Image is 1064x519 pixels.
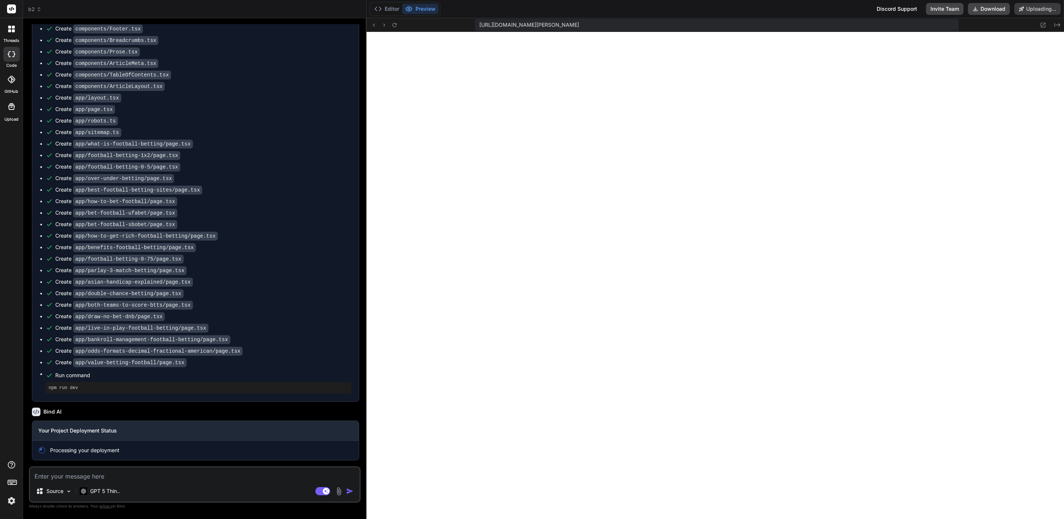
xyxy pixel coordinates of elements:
button: Uploading... [1014,3,1061,15]
code: app/football-betting-0-75/page.tsx [73,255,184,264]
code: components/TableOfContents.tsx [73,71,171,79]
div: Create [55,313,165,320]
div: Create [55,151,180,159]
div: Create [55,336,230,343]
code: app/bet-football-ufabet/page.tsx [73,209,177,218]
code: app/bankroll-management-football-betting/page.tsx [73,335,230,344]
span: Processing your deployment [50,447,119,454]
div: Create [55,198,177,205]
p: Always double-check its answers. Your in Bind [29,503,361,510]
pre: npm run dev [49,385,348,391]
span: privacy [99,504,113,508]
iframe: Preview [367,32,1064,519]
code: app/parlay-3-match-betting/page.tsx [73,266,187,275]
code: app/live-in-play-football-betting/page.tsx [73,324,208,333]
code: components/ArticleLayout.tsx [73,82,165,91]
div: Create [55,359,187,366]
div: Create [55,71,171,79]
div: Create [55,255,184,263]
code: app/robots.ts [73,117,118,125]
code: app/draw-no-bet-dnb/page.tsx [73,312,165,321]
div: Create [55,82,165,90]
button: Editor [371,4,402,14]
code: app/odds-formats-decimal-fractional-american/page.tsx [73,347,243,356]
div: Create [55,301,193,309]
code: app/value-betting-football/page.tsx [73,358,187,367]
div: Create [55,324,208,332]
img: icon [346,487,354,495]
code: app/layout.tsx [73,94,121,102]
div: Create [55,174,174,182]
code: app/how-to-get-rich-football-betting/page.tsx [73,232,218,241]
div: Create [55,163,180,171]
label: threads [3,37,19,44]
code: app/what-is-football-betting/page.tsx [73,140,193,148]
div: Create [55,117,118,125]
code: app/benefits-football-betting/page.tsx [73,243,196,252]
div: Create [55,48,140,56]
div: Create [55,140,193,148]
div: Create [55,232,218,240]
div: Create [55,59,158,67]
h3: Your Project Deployment Status [38,427,353,434]
code: app/football-betting-1x2/page.tsx [73,151,180,160]
img: GPT 5 Thinking High [80,487,87,494]
button: Preview [402,4,439,14]
div: Create [55,36,158,44]
button: Invite Team [926,3,963,15]
h6: Bind AI [43,408,62,415]
code: components/Prose.tsx [73,48,140,56]
img: attachment [335,487,343,496]
code: app/bet-football-sbobet/page.tsx [73,220,177,229]
label: code [6,62,17,69]
code: components/Footer.tsx [73,25,143,33]
div: Create [55,25,143,33]
div: Create [55,290,184,297]
code: components/ArticleMeta.tsx [73,59,158,68]
img: settings [5,494,18,507]
code: app/how-to-bet-football/page.tsx [73,197,177,206]
div: Create [55,105,115,113]
code: components/Breadcrumbs.tsx [73,36,158,45]
img: Pick Models [66,488,72,494]
code: app/sitemap.ts [73,128,121,137]
code: app/both-teams-to-score-btts/page.tsx [73,301,193,310]
code: app/page.tsx [73,105,115,114]
div: Discord Support [872,3,922,15]
p: Source [46,487,63,495]
code: app/over-under-betting/page.tsx [73,174,174,183]
button: Download [968,3,1010,15]
span: [URL][DOMAIN_NAME][PERSON_NAME] [479,21,579,29]
code: app/football-betting-0-5/page.tsx [73,163,180,172]
span: Run command [55,372,351,379]
div: Create [55,267,187,274]
div: Create [55,128,121,136]
div: Create [55,278,193,286]
div: Create [55,209,177,217]
div: Create [55,244,196,251]
label: Upload [4,116,19,123]
label: GitHub [4,88,18,95]
p: GPT 5 Thin.. [90,487,120,495]
code: app/asian-handicap-explained/page.tsx [73,278,193,287]
code: app/best-football-betting-sites/page.tsx [73,186,202,195]
span: b2 [28,6,42,13]
div: Create [55,347,243,355]
div: Create [55,186,202,194]
code: app/double-chance-betting/page.tsx [73,289,184,298]
div: Create [55,94,121,102]
div: Create [55,221,177,228]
